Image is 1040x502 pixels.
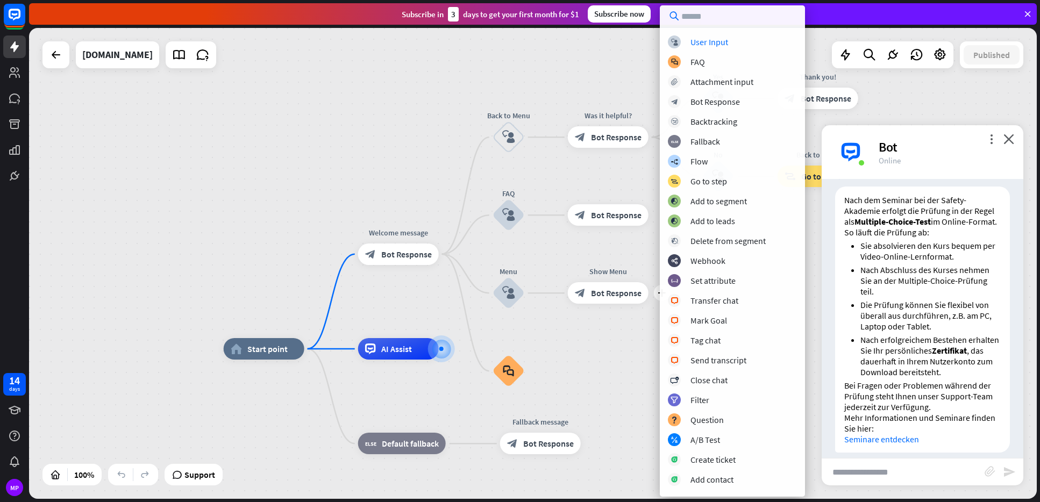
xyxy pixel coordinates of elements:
[844,412,1001,444] p: Mehr Informationen und Seminare finden Sie hier:
[690,454,736,465] div: Create ticket
[860,264,1001,297] li: Nach Abschluss des Kurses nehmen Sie an der Multiple-Choice-Prüfung teil.
[671,238,678,245] i: block_delete_from_segment
[844,434,919,444] a: Seminare entdecken
[502,286,515,299] i: block_user_input
[591,210,642,220] span: Bot Response
[523,438,574,449] span: Bot Response
[9,4,41,37] button: Open LiveChat chat widget
[71,466,97,483] div: 100%
[801,93,851,104] span: Bot Response
[690,395,709,405] div: Filter
[671,337,679,344] i: block_livechat
[690,216,735,226] div: Add to leads
[591,288,642,298] span: Bot Response
[492,417,589,427] div: Fallback message
[690,255,725,266] div: Webhook
[476,266,541,277] div: Menu
[844,380,1001,412] p: Bei Fragen oder Problemen während der Prüfung steht Ihnen unser Support-Team jederzeit zur Verfüg...
[591,132,642,142] span: Bot Response
[560,110,657,121] div: Was it helpful?
[671,59,678,66] i: block_faq
[690,76,753,87] div: Attachment input
[690,116,737,127] div: Backtracking
[575,132,586,142] i: block_bot_response
[860,299,1001,332] li: Die Prüfung können Sie flexibel von überall aus durchführen, z.B. am PC, Laptop oder Tablet.
[1003,465,1016,478] i: send
[690,37,728,47] div: User Input
[671,277,678,284] i: block_set_attribute
[801,171,839,182] span: Go to step
[671,417,678,424] i: block_question
[690,295,738,306] div: Transfer chat
[690,196,747,206] div: Add to segment
[247,343,288,354] span: Start point
[671,138,678,145] i: block_fallback
[985,466,995,477] i: block_attachment
[879,155,1010,166] div: Online
[690,275,736,286] div: Set attribute
[575,288,586,298] i: block_bot_response
[770,71,866,82] div: Thank you!
[671,158,678,165] i: builder_tree
[671,357,679,364] i: block_livechat
[9,376,20,385] div: 14
[860,334,1001,377] li: Nach erfolgreichem Bestehen erhalten Sie Ihr persönliches , das dauerhaft in Ihrem Nutzerkonto zu...
[690,335,721,346] div: Tag chat
[671,397,678,404] i: filter
[503,365,514,377] i: block_faq
[690,176,727,187] div: Go to step
[671,317,679,324] i: block_livechat
[671,436,678,443] i: block_ab_testing
[402,7,579,21] div: Subscribe in days to get your first month for $1
[932,345,967,356] strong: Zertifikat
[770,149,866,160] div: Back to Menu
[670,377,679,384] i: block_close_chat
[690,375,728,385] div: Close chat
[671,297,679,304] i: block_livechat
[690,474,733,485] div: Add contact
[844,227,1001,238] p: So läuft die Prüfung ab:
[690,414,724,425] div: Question
[658,289,666,297] i: plus
[365,438,376,449] i: block_fallback
[3,373,26,396] a: 14 days
[671,257,678,264] i: webhooks
[381,343,412,354] span: AI Assist
[671,39,678,46] i: block_user_input
[986,134,996,144] i: more_vert
[82,41,153,68] div: safety-akademie.com
[690,315,727,326] div: Mark Goal
[350,227,447,238] div: Welcome message
[671,118,678,125] i: block_backtracking
[560,266,657,277] div: Show Menu
[502,131,515,144] i: block_user_input
[690,235,766,246] div: Delete from segment
[6,479,23,496] div: MP
[1003,134,1014,144] i: close
[231,343,242,354] i: home_2
[964,45,1020,64] button: Published
[690,355,746,365] div: Send transcript
[844,195,1001,227] p: Nach dem Seminar bei der Safety-Akademie erfolgt die Prüfung in der Regel als im Online-Format.
[671,98,678,105] i: block_bot_response
[507,438,518,449] i: block_bot_response
[575,210,586,220] i: block_bot_response
[854,216,931,227] strong: Multiple-Choice-Test
[690,434,720,445] div: A/B Test
[671,78,678,85] i: block_attachment
[671,218,678,225] i: block_add_to_segment
[502,209,515,221] i: block_user_input
[382,438,439,449] span: Default fallback
[476,188,541,199] div: FAQ
[671,178,678,185] i: block_goto
[690,156,708,167] div: Flow
[588,5,651,23] div: Subscribe now
[690,56,705,67] div: FAQ
[671,198,678,205] i: block_add_to_segment
[184,466,215,483] span: Support
[860,240,1001,262] li: Sie absolvieren den Kurs bequem per Video-Online-Lernformat.
[381,249,432,260] span: Bot Response
[365,249,376,260] i: block_bot_response
[448,7,459,21] div: 3
[9,385,20,393] div: days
